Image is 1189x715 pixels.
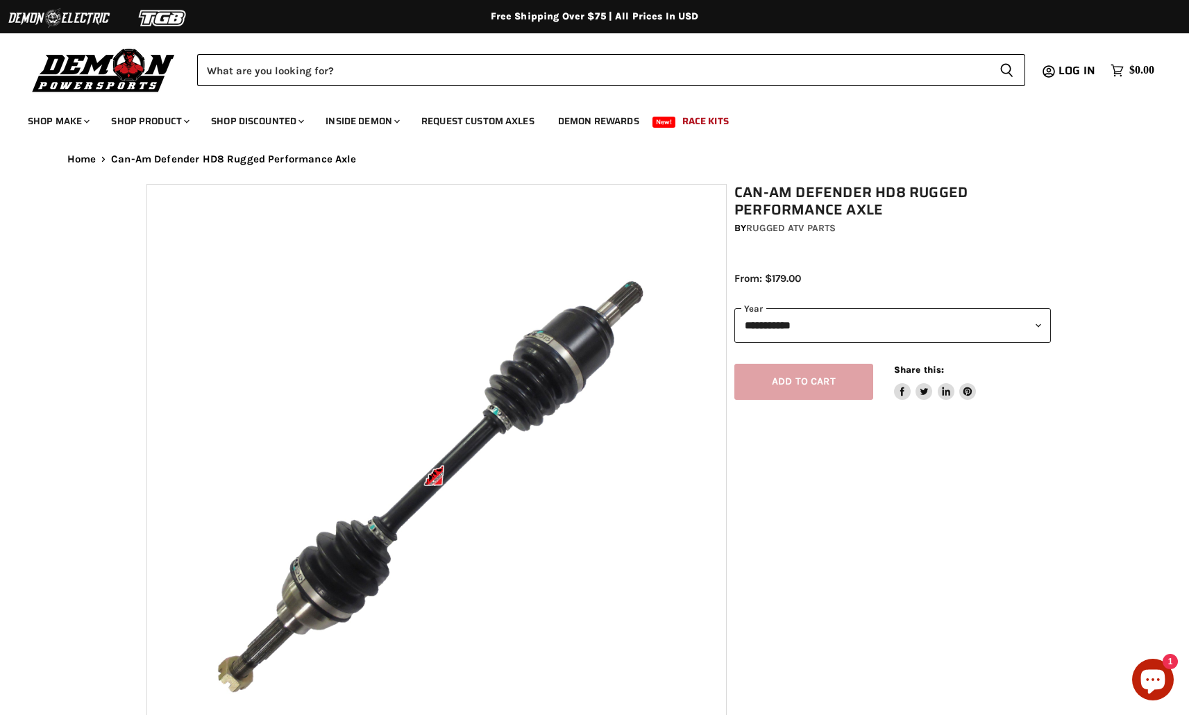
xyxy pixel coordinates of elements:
[197,54,1025,86] form: Product
[652,117,676,128] span: New!
[28,45,180,94] img: Demon Powersports
[734,308,1051,342] select: year
[746,222,836,234] a: Rugged ATV Parts
[315,107,408,135] a: Inside Demon
[1128,659,1178,704] inbox-online-store-chat: Shopify online store chat
[67,153,96,165] a: Home
[17,101,1151,135] ul: Main menu
[734,272,801,285] span: From: $179.00
[1052,65,1104,77] a: Log in
[40,10,1150,23] div: Free Shipping Over $75 | All Prices In USD
[7,5,111,31] img: Demon Electric Logo 2
[411,107,545,135] a: Request Custom Axles
[548,107,650,135] a: Demon Rewards
[734,221,1051,236] div: by
[101,107,198,135] a: Shop Product
[1129,64,1154,77] span: $0.00
[672,107,739,135] a: Race Kits
[894,364,977,401] aside: Share this:
[197,54,988,86] input: Search
[988,54,1025,86] button: Search
[111,5,215,31] img: TGB Logo 2
[40,153,1150,165] nav: Breadcrumbs
[111,153,356,165] span: Can-Am Defender HD8 Rugged Performance Axle
[201,107,312,135] a: Shop Discounted
[1104,60,1161,81] a: $0.00
[17,107,98,135] a: Shop Make
[1059,62,1095,79] span: Log in
[894,364,944,375] span: Share this:
[734,184,1051,219] h1: Can-Am Defender HD8 Rugged Performance Axle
